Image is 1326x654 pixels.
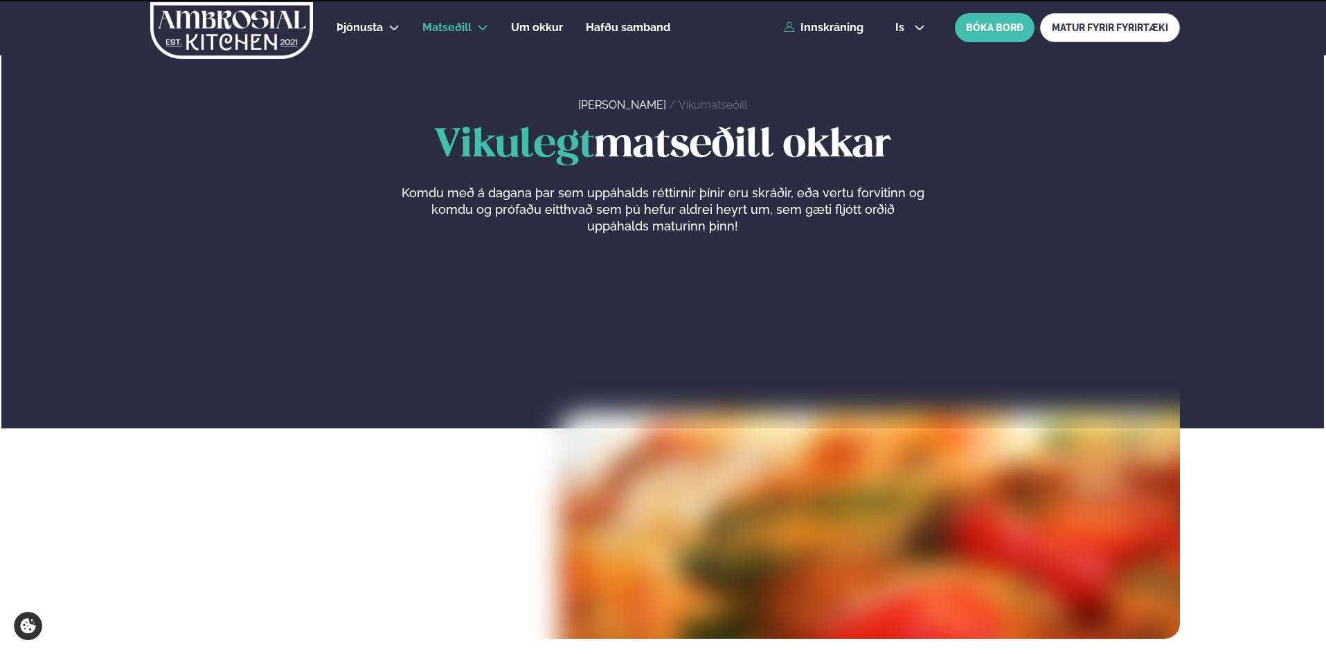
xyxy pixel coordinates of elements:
span: Vikulegt [434,127,594,165]
span: Matseðill [422,21,472,34]
a: Innskráning [784,21,863,34]
h1: matseðill okkar [146,124,1180,168]
a: Hafðu samband [586,19,670,36]
img: logo [149,2,314,59]
a: Þjónusta [337,19,383,36]
a: Vikumatseðill [679,98,747,111]
a: MATUR FYRIR FYRIRTÆKI [1040,13,1180,42]
p: Komdu með á dagana þar sem uppáhalds réttirnir þínir eru skráðir, eða vertu forvitinn og komdu og... [401,185,924,235]
a: Cookie settings [14,612,42,640]
button: is [884,22,936,33]
span: Hafðu samband [586,21,670,34]
span: Um okkur [511,21,563,34]
span: Þjónusta [337,21,383,34]
a: Um okkur [511,19,563,36]
button: BÓKA BORÐ [955,13,1034,42]
span: is [895,22,908,33]
span: / [669,98,679,111]
a: Matseðill [422,19,472,36]
a: [PERSON_NAME] [578,98,666,111]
